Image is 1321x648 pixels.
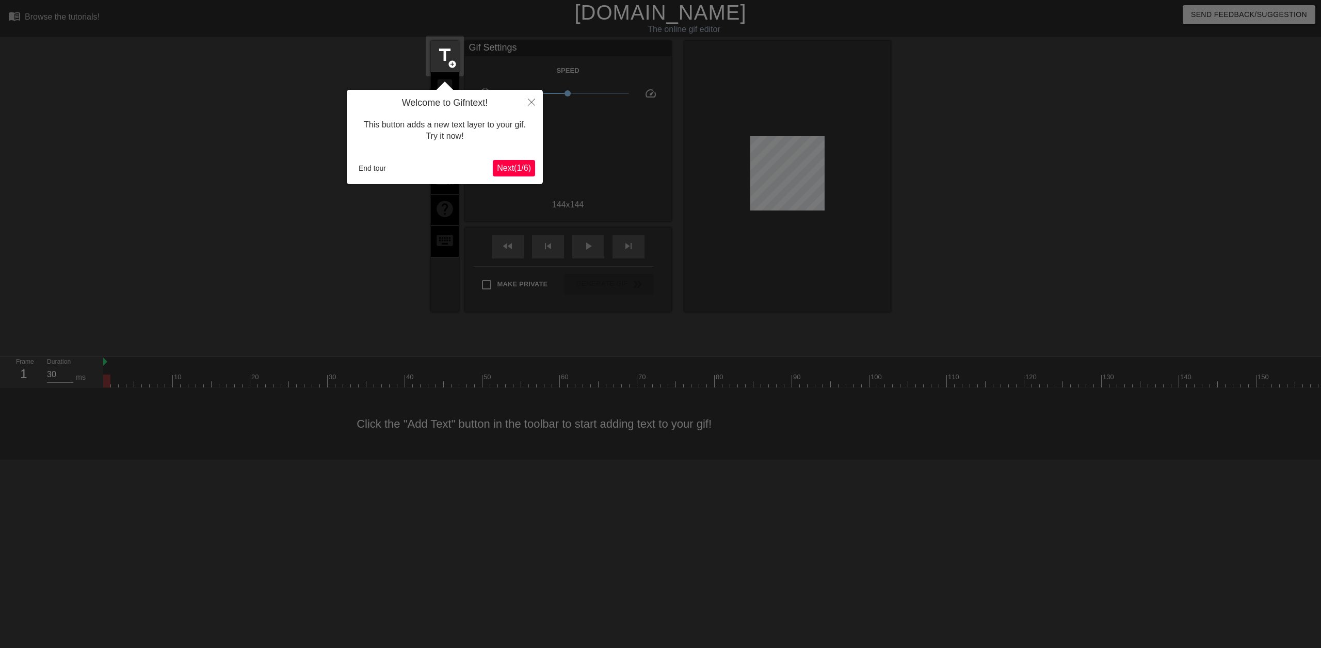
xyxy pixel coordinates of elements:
button: Close [520,90,543,114]
button: Next [493,160,535,176]
h4: Welcome to Gifntext! [355,98,535,109]
span: Next ( 1 / 6 ) [497,164,531,172]
div: This button adds a new text layer to your gif. Try it now! [355,109,535,153]
button: End tour [355,160,390,176]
